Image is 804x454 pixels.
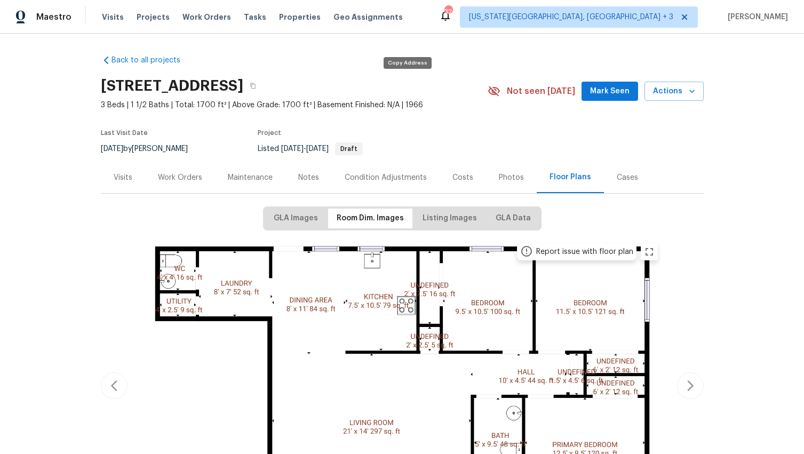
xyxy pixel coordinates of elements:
[582,82,638,101] button: Mark Seen
[244,13,266,21] span: Tasks
[265,209,327,228] button: GLA Images
[258,145,363,153] span: Listed
[653,85,695,98] span: Actions
[137,12,170,22] span: Projects
[101,145,123,153] span: [DATE]
[228,172,273,183] div: Maintenance
[298,172,319,183] div: Notes
[452,172,473,183] div: Costs
[414,209,485,228] button: Listing Images
[114,172,132,183] div: Visits
[333,12,403,22] span: Geo Assignments
[102,12,124,22] span: Visits
[306,145,329,153] span: [DATE]
[36,12,71,22] span: Maestro
[328,209,412,228] button: Room Dim. Images
[617,172,638,183] div: Cases
[507,86,575,97] span: Not seen [DATE]
[281,145,329,153] span: -
[101,81,243,91] h2: [STREET_ADDRESS]
[469,12,673,22] span: [US_STATE][GEOGRAPHIC_DATA], [GEOGRAPHIC_DATA] + 3
[723,12,788,22] span: [PERSON_NAME]
[644,82,704,101] button: Actions
[536,246,633,257] div: Report issue with floor plan
[590,85,630,98] span: Mark Seen
[158,172,202,183] div: Work Orders
[258,130,281,136] span: Project
[496,212,531,225] span: GLA Data
[444,6,452,17] div: 32
[281,145,304,153] span: [DATE]
[345,172,427,183] div: Condition Adjustments
[274,212,318,225] span: GLA Images
[101,142,201,155] div: by [PERSON_NAME]
[182,12,231,22] span: Work Orders
[423,212,477,225] span: Listing Images
[641,243,658,260] button: zoom in
[337,212,404,225] span: Room Dim. Images
[499,172,524,183] div: Photos
[101,100,488,110] span: 3 Beds | 1 1/2 Baths | Total: 1700 ft² | Above Grade: 1700 ft² | Basement Finished: N/A | 1966
[336,146,362,152] span: Draft
[487,209,539,228] button: GLA Data
[550,172,591,182] div: Floor Plans
[279,12,321,22] span: Properties
[101,130,148,136] span: Last Visit Date
[101,55,203,66] a: Back to all projects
